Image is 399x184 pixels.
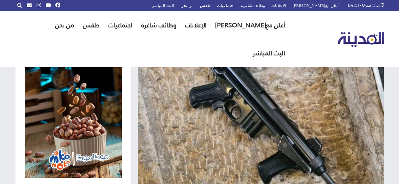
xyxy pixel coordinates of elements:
a: طقس [79,11,104,39]
a: وظائف شاغرة [137,11,181,39]
a: الإعلانات [181,11,211,39]
a: من نحن [51,11,79,39]
a: اجتماعيات [104,11,137,39]
a: البث المباشر [248,39,290,67]
img: تلفزيون المدينة [338,32,384,47]
a: أعلن مع[PERSON_NAME] [211,11,290,39]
